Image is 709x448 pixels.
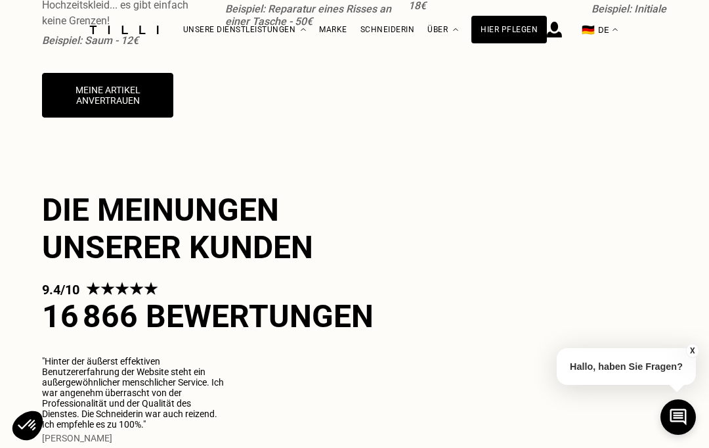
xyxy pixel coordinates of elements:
p: 9.4/10 [42,282,86,298]
img: Anmelde-Icon [547,22,562,37]
p: [PERSON_NAME] [42,433,230,443]
button: Meine Artikel anvertrauen [42,73,173,118]
p: "Hinter der äußerst effektiven Benutzererfahrung der Website steht ein außergewöhnlicher menschli... [42,356,230,430]
img: Sterne [115,282,129,295]
img: Sterne [129,282,144,295]
a: Hier pflegen [471,16,547,43]
a: Marke [319,25,347,34]
div: Unsere Dienstleistungen [183,1,307,59]
span: unserer Kunden [42,229,313,266]
a: Schneiderin [360,25,415,34]
button: X [686,344,699,358]
img: Sterne [86,282,100,295]
img: Dropdown-Menü Über [453,28,458,32]
p: Hallo, haben Sie Fragen? [557,348,696,385]
img: Sterne [144,282,158,295]
a: Meine Artikel anvertrauen [42,73,667,118]
button: 🇩🇪 DE [575,1,624,59]
span: Die Meinungen [42,191,279,229]
span: 🇩🇪 [582,24,595,36]
h2: 16 866 BEWERTUNGEN [42,298,374,335]
img: Dropdown-Menü [301,28,306,32]
img: Tilli Schneiderdienst Logo [85,26,163,34]
img: menu déroulant [612,28,618,32]
img: Sterne [100,282,115,295]
div: Über [427,1,458,59]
